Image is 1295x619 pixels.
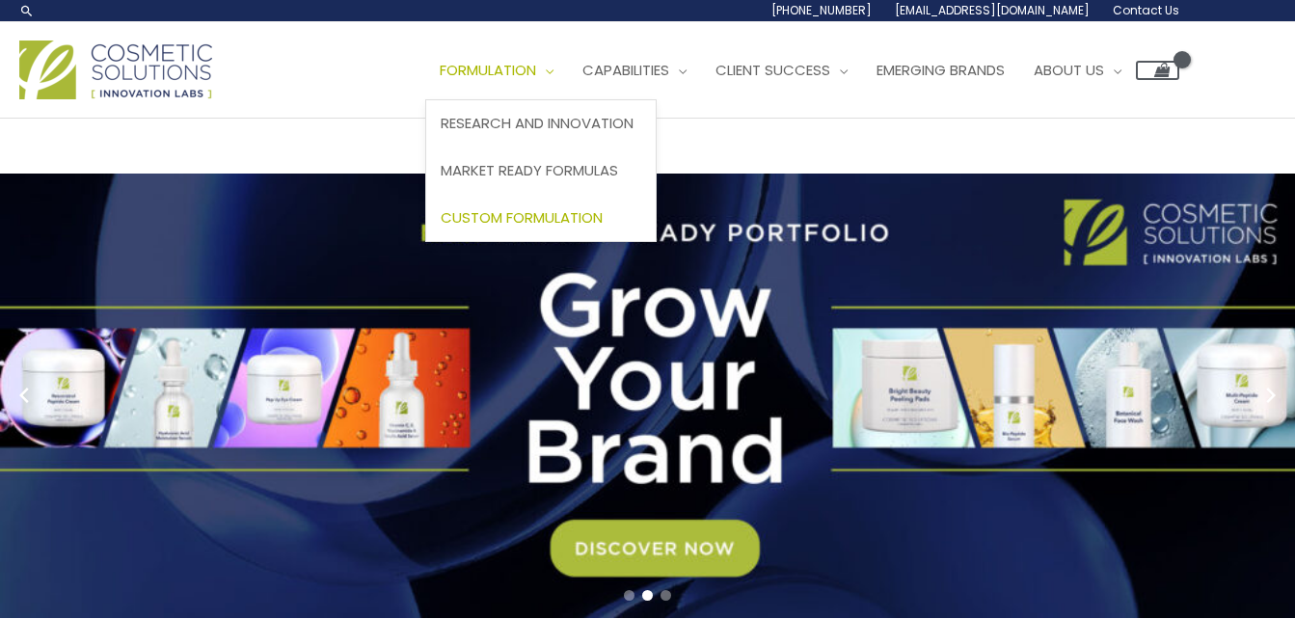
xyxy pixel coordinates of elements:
[661,590,671,601] span: Go to slide 3
[895,2,1090,18] span: [EMAIL_ADDRESS][DOMAIN_NAME]
[411,41,1179,99] nav: Site Navigation
[440,60,536,80] span: Formulation
[19,40,212,99] img: Cosmetic Solutions Logo
[426,194,656,241] a: Custom Formulation
[425,41,568,99] a: Formulation
[1136,61,1179,80] a: View Shopping Cart, empty
[441,207,603,228] span: Custom Formulation
[19,3,35,18] a: Search icon link
[1034,60,1104,80] span: About Us
[441,160,618,180] span: Market Ready Formulas
[426,148,656,195] a: Market Ready Formulas
[715,60,830,80] span: Client Success
[862,41,1019,99] a: Emerging Brands
[1019,41,1136,99] a: About Us
[771,2,872,18] span: [PHONE_NUMBER]
[426,100,656,148] a: Research and Innovation
[1256,381,1285,410] button: Next slide
[624,590,634,601] span: Go to slide 1
[582,60,669,80] span: Capabilities
[877,60,1005,80] span: Emerging Brands
[568,41,701,99] a: Capabilities
[441,113,634,133] span: Research and Innovation
[1113,2,1179,18] span: Contact Us
[642,590,653,601] span: Go to slide 2
[701,41,862,99] a: Client Success
[10,381,39,410] button: Previous slide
